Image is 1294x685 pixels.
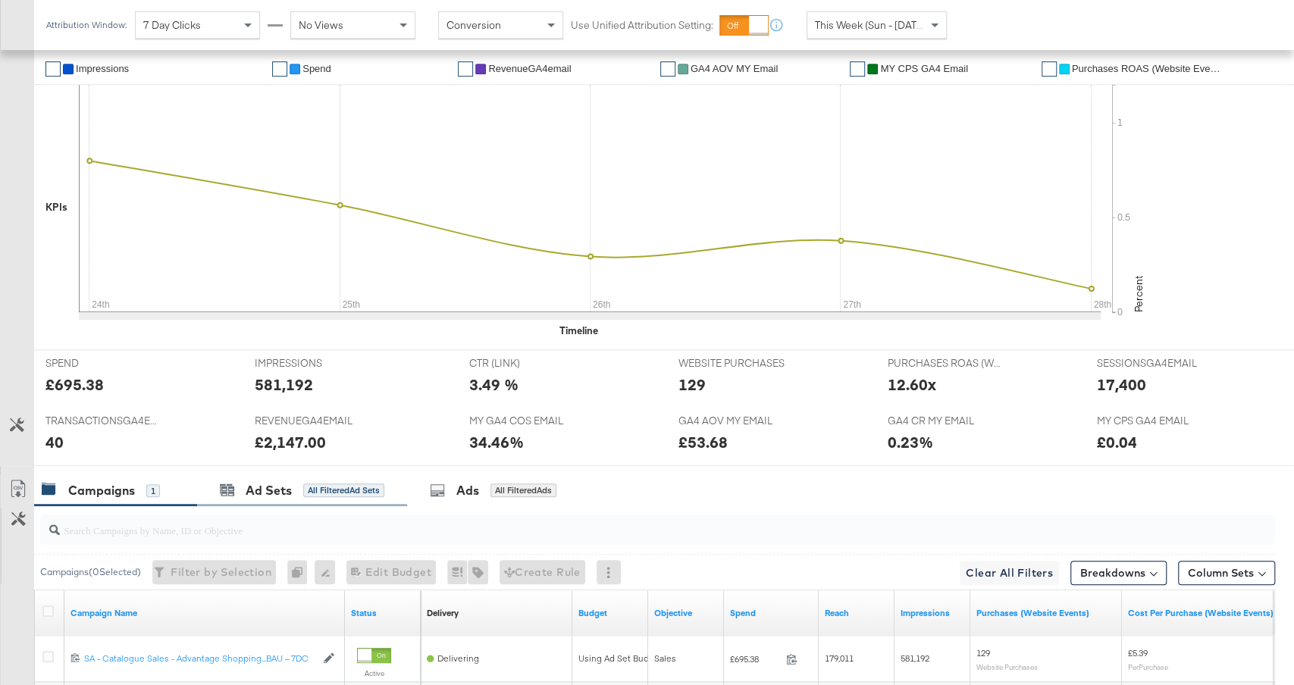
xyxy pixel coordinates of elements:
[825,607,888,619] a: The number of people your ad was served to.
[825,652,854,664] span: 179,011
[691,63,778,74] span: GA4 AOV MY Email
[888,431,933,453] div: 0.23%
[45,20,127,30] div: Attribution Window:
[678,414,792,428] span: GA4 AOV MY EMAIL
[901,607,964,619] a: The number of times your ad was served. On mobile apps an ad is counted as served the first time ...
[660,61,675,77] a: ✔
[351,607,415,619] a: Shows the current state of your Ad Campaign.
[45,374,104,396] div: £695.38
[303,483,384,497] div: All Filtered Ad Sets
[559,324,598,338] div: Timeline
[888,356,1001,371] span: PURCHASES ROAS (WEBSITE EVENTS)
[1096,414,1210,428] span: MY CPS GA4 EMAIL
[578,652,663,665] div: Using Ad Set Budget
[45,414,159,428] span: TRANSACTIONSGA4EMAIL
[966,564,1053,583] span: Clear All Filters
[976,607,1116,619] a: The number of times a purchase was made tracked by your Custom Audience pixel on your website aft...
[469,414,583,428] span: MY GA4 COS EMAIL
[976,647,990,658] span: 129
[45,431,64,453] div: 40
[1132,276,1145,312] text: Percent
[888,414,1001,428] span: GA4 CR MY EMAIL
[654,607,718,619] a: Your campaign's objective.
[60,509,1163,539] input: Search Campaigns by Name, ID or Objective
[888,374,936,396] div: 12.60x
[302,63,331,74] span: Spend
[255,356,368,371] span: IMPRESSIONS
[272,61,287,77] a: ✔
[357,668,391,678] label: Active
[255,414,368,428] span: REVENUEGA4EMAIL
[40,565,141,579] div: Campaigns ( 0 Selected)
[84,652,315,665] a: SA - Catalogue Sales - Advantage Shopping...BAU – 7DC
[730,653,780,665] span: £695.38
[255,431,326,453] div: £2,147.00
[850,61,865,77] a: ✔
[578,607,642,619] a: The maximum amount you're willing to spend on your ads, on average each day or over the lifetime ...
[456,482,479,499] div: Ads
[45,356,159,371] span: SPEND
[901,652,929,664] span: 581,192
[815,18,929,32] span: This Week (Sun - [DATE])
[68,482,135,499] div: Campaigns
[976,662,1038,671] sub: Website Purchases
[1096,356,1210,371] span: SESSIONSGA4EMAIL
[678,356,792,371] span: WEBSITE PURCHASES
[1128,662,1168,671] sub: Per Purchase
[1128,647,1148,658] span: £5.39
[1072,63,1224,74] span: Purchases ROAS (Website Events)
[488,63,571,74] span: RevenueGA4email
[287,560,315,584] div: 0
[571,18,713,33] label: Use Unified Attribution Setting:
[678,374,706,396] div: 129
[76,63,129,74] span: Impressions
[960,561,1059,585] button: Clear All Filters
[1096,374,1145,396] div: 17,400
[654,652,676,664] span: Sales
[490,483,556,497] div: All Filtered Ads
[45,61,61,77] a: ✔
[469,356,583,371] span: CTR (LINK)
[255,374,313,396] div: 581,192
[1178,561,1275,585] button: Column Sets
[437,652,479,664] span: Delivering
[469,374,519,396] div: 3.49 %
[143,18,201,32] span: 7 Day Clicks
[146,484,160,498] div: 1
[1070,561,1167,585] button: Breakdowns
[730,607,813,619] a: The total amount spent to date.
[70,607,339,619] a: Your campaign name.
[678,431,728,453] div: £53.68
[246,482,292,499] div: Ad Sets
[1096,431,1136,453] div: £0.04
[880,63,967,74] span: MY CPS GA4 Email
[299,18,343,32] span: No Views
[1128,607,1274,619] a: The average cost for each purchase tracked by your Custom Audience pixel on your website after pe...
[469,431,524,453] div: 34.46%
[446,18,501,32] span: Conversion
[427,607,459,619] a: Reflects the ability of your Ad Campaign to achieve delivery based on ad states, schedule and bud...
[427,607,459,619] div: Delivery
[1042,61,1057,77] a: ✔
[458,61,473,77] a: ✔
[45,200,67,214] div: KPIs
